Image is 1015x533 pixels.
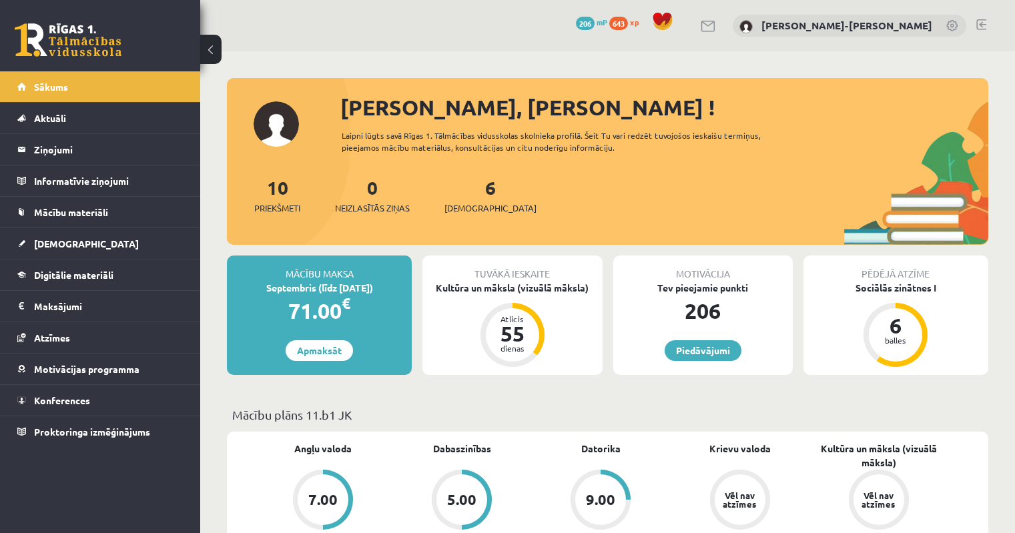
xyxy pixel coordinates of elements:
div: Kultūra un māksla (vizuālā māksla) [422,281,602,295]
a: Mācību materiāli [17,197,184,227]
a: [DEMOGRAPHIC_DATA] [17,228,184,259]
legend: Informatīvie ziņojumi [34,165,184,196]
a: [PERSON_NAME]-[PERSON_NAME] [761,19,932,32]
a: Vēl nav atzīmes [671,470,809,532]
div: [PERSON_NAME], [PERSON_NAME] ! [340,91,988,123]
a: Digitālie materiāli [17,259,184,290]
span: 206 [576,17,595,30]
a: 10Priekšmeti [254,175,300,215]
a: Datorika [581,442,621,456]
a: Aktuāli [17,103,184,133]
a: Informatīvie ziņojumi [17,165,184,196]
div: Motivācija [613,255,793,281]
div: Tuvākā ieskaite [422,255,602,281]
a: Krievu valoda [709,442,771,456]
div: Vēl nav atzīmes [721,491,759,508]
legend: Ziņojumi [34,134,184,165]
a: Dabaszinības [433,442,491,456]
a: Proktoringa izmēģinājums [17,416,184,447]
span: mP [597,17,607,27]
a: 0Neizlasītās ziņas [335,175,410,215]
div: balles [876,336,916,344]
div: Atlicis [492,315,533,323]
div: 71.00 [227,295,412,327]
div: Mācību maksa [227,255,412,281]
a: 7.00 [254,470,392,532]
a: 5.00 [392,470,531,532]
span: € [342,294,350,313]
div: dienas [492,344,533,352]
div: 5.00 [447,492,476,507]
a: Vēl nav atzīmes [809,470,948,532]
a: Kultūra un māksla (vizuālā māksla) [809,442,948,470]
a: Piedāvājumi [665,340,741,361]
div: 9.00 [586,492,615,507]
legend: Maksājumi [34,291,184,322]
span: [DEMOGRAPHIC_DATA] [34,237,139,249]
span: Digitālie materiāli [34,269,113,281]
div: 55 [492,323,533,344]
span: [DEMOGRAPHIC_DATA] [444,201,537,215]
a: Sociālās zinātnes I 6 balles [803,281,988,369]
span: 643 [609,17,628,30]
a: Ziņojumi [17,134,184,165]
div: 7.00 [308,492,338,507]
a: 9.00 [531,470,670,532]
a: Konferences [17,385,184,416]
span: Sākums [34,81,68,93]
div: 6 [876,315,916,336]
span: Konferences [34,394,90,406]
a: 6[DEMOGRAPHIC_DATA] [444,175,537,215]
a: Motivācijas programma [17,354,184,384]
div: Laipni lūgts savā Rīgas 1. Tālmācības vidusskolas skolnieka profilā. Šeit Tu vari redzēt tuvojošo... [342,129,799,153]
span: Motivācijas programma [34,363,139,375]
span: Neizlasītās ziņas [335,201,410,215]
span: Atzīmes [34,332,70,344]
a: Atzīmes [17,322,184,353]
p: Mācību plāns 11.b1 JK [232,406,983,424]
a: Maksājumi [17,291,184,322]
div: Vēl nav atzīmes [860,491,898,508]
a: Angļu valoda [294,442,352,456]
div: 206 [613,295,793,327]
div: Septembris (līdz [DATE]) [227,281,412,295]
span: Proktoringa izmēģinājums [34,426,150,438]
span: xp [630,17,639,27]
a: Apmaksāt [286,340,353,361]
img: Martins Frīdenbergs-Tomašs [739,20,753,33]
a: 206 mP [576,17,607,27]
a: Sākums [17,71,184,102]
span: Aktuāli [34,112,66,124]
a: 643 xp [609,17,645,27]
div: Pēdējā atzīme [803,255,988,281]
a: Rīgas 1. Tālmācības vidusskola [15,23,121,57]
div: Tev pieejamie punkti [613,281,793,295]
div: Sociālās zinātnes I [803,281,988,295]
span: Mācību materiāli [34,206,108,218]
a: Kultūra un māksla (vizuālā māksla) Atlicis 55 dienas [422,281,602,369]
span: Priekšmeti [254,201,300,215]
